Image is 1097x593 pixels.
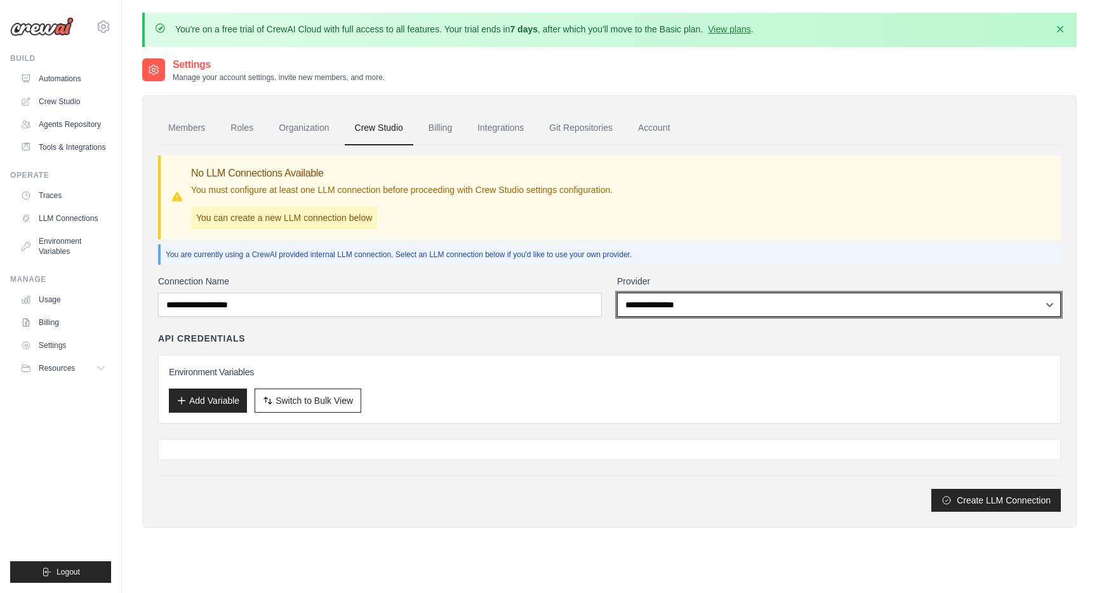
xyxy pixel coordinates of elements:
[15,358,111,378] button: Resources
[276,394,353,407] span: Switch to Bulk View
[173,57,385,72] h2: Settings
[15,185,111,206] a: Traces
[158,111,215,145] a: Members
[15,69,111,89] a: Automations
[931,489,1061,512] button: Create LLM Connection
[1034,532,1097,593] iframe: Chat Widget
[39,363,75,373] span: Resources
[173,72,385,83] p: Manage your account settings, invite new members, and more.
[255,389,361,413] button: Switch to Bulk View
[191,166,613,181] h3: No LLM Connections Available
[418,111,462,145] a: Billing
[708,24,750,34] a: View plans
[15,208,111,229] a: LLM Connections
[169,366,1050,378] h3: Environment Variables
[220,111,263,145] a: Roles
[158,275,602,288] label: Connection Name
[57,567,80,577] span: Logout
[539,111,623,145] a: Git Repositories
[15,231,111,262] a: Environment Variables
[15,335,111,356] a: Settings
[15,114,111,135] a: Agents Repository
[510,24,538,34] strong: 7 days
[166,250,1056,260] p: You are currently using a CrewAI provided internal LLM connection. Select an LLM connection below...
[15,137,111,157] a: Tools & Integrations
[10,53,111,63] div: Build
[15,290,111,310] a: Usage
[191,206,377,229] p: You can create a new LLM connection below
[15,312,111,333] a: Billing
[10,170,111,180] div: Operate
[169,389,247,413] button: Add Variable
[175,23,754,36] p: You're on a free trial of CrewAI Cloud with full access to all features. Your trial ends in , aft...
[191,183,613,196] p: You must configure at least one LLM connection before proceeding with Crew Studio settings config...
[15,91,111,112] a: Crew Studio
[10,561,111,583] button: Logout
[617,275,1061,288] label: Provider
[269,111,339,145] a: Organization
[10,17,74,36] img: Logo
[10,274,111,284] div: Manage
[467,111,534,145] a: Integrations
[345,111,413,145] a: Crew Studio
[158,332,245,345] h4: API Credentials
[628,111,681,145] a: Account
